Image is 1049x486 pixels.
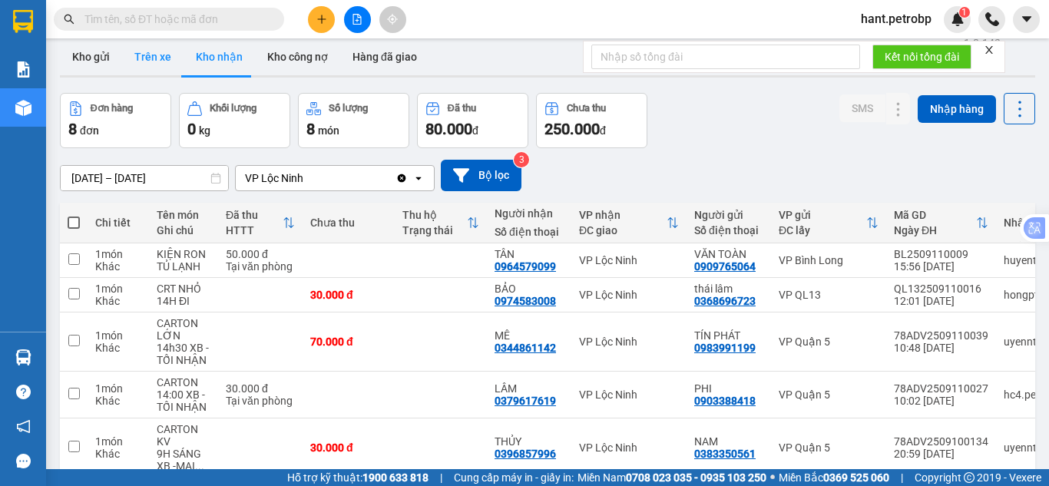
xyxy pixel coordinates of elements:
span: đơn [80,124,99,137]
div: Tên món [157,209,210,221]
div: Ngày ĐH [894,224,976,236]
span: ... [195,460,204,472]
div: 15:56 [DATE] [894,260,988,273]
div: THỦY [495,435,564,448]
button: plus [308,6,335,33]
span: notification [16,419,31,434]
span: search [64,14,74,25]
div: 78ADV2509100134 [894,435,988,448]
div: CARTON KV [157,423,210,448]
strong: 0369 525 060 [823,471,889,484]
input: Select a date range. [61,166,228,190]
span: file-add [352,14,362,25]
div: 78ADV2509110039 [894,329,988,342]
div: 10:02 [DATE] [894,395,988,407]
div: Số lượng [329,103,368,114]
div: 0974583008 [495,295,556,307]
button: Kho gửi [60,38,122,75]
div: 30.000 đ [310,441,387,454]
div: CRT NHỎ [157,283,210,295]
div: BẢO [495,283,564,295]
div: Số điện thoại [495,226,564,238]
div: 78ADV2509110027 [894,382,988,395]
div: VP Bình Long [779,254,879,266]
span: caret-down [1020,12,1034,26]
div: VP Lộc Ninh [579,336,679,348]
div: VP Quận 5 [779,336,879,348]
div: ĐC giao [579,224,667,236]
div: Trạng thái [402,224,467,236]
sup: 3 [514,152,529,167]
span: 250.000 [544,120,600,138]
div: Người gửi [694,209,763,221]
button: Kho nhận [184,38,255,75]
img: warehouse-icon [15,100,31,116]
div: Khối lượng [210,103,256,114]
button: Số lượng8món [298,93,409,148]
div: 30.000 đ [226,382,295,395]
span: 8 [306,120,315,138]
svg: open [412,172,425,184]
div: VP gửi [779,209,866,221]
th: Toggle SortBy [571,203,687,243]
div: Khác [95,395,141,407]
span: Miền Nam [577,469,766,486]
th: Toggle SortBy [886,203,996,243]
div: 0379617619 [495,395,556,407]
div: TÂN [495,248,564,260]
div: HTTT [226,224,283,236]
strong: 0708 023 035 - 0935 103 250 [626,471,766,484]
div: Người nhận [495,207,564,220]
sup: 1 [959,7,970,18]
span: 80.000 [425,120,472,138]
th: Toggle SortBy [771,203,886,243]
div: 12:01 [DATE] [894,295,988,307]
div: BL2509110009 [894,248,988,260]
img: icon-new-feature [951,12,965,26]
span: 1 [961,7,967,18]
div: Khác [95,260,141,273]
div: Khác [95,342,141,354]
span: 8 [68,120,77,138]
div: Khác [95,448,141,460]
div: 0964579099 [495,260,556,273]
span: aim [387,14,398,25]
span: message [16,454,31,468]
div: Chưa thu [567,103,606,114]
div: Chưa thu [310,217,387,229]
button: SMS [839,94,885,122]
button: Bộ lọc [441,160,521,191]
div: 0368696723 [694,295,756,307]
div: 1 món [95,382,141,395]
div: KIỆN RON TỦ LẠNH [157,248,210,273]
span: đ [600,124,606,137]
img: phone-icon [985,12,999,26]
input: Nhập số tổng đài [591,45,860,69]
button: caret-down [1013,6,1040,33]
div: 0344861142 [495,342,556,354]
div: VP Lộc Ninh [579,254,679,266]
div: VP Quận 5 [779,388,879,401]
div: VP Lộc Ninh [579,289,679,301]
div: VP QL13 [779,289,879,301]
div: VP Lộc Ninh [245,170,303,186]
th: Toggle SortBy [395,203,487,243]
div: Mã GD [894,209,976,221]
div: Đã thu [448,103,476,114]
button: Chưa thu250.000đ [536,93,647,148]
div: 14H ĐI [157,295,210,307]
div: 70.000 đ [310,336,387,348]
button: Kết nối tổng đài [872,45,971,69]
div: Tại văn phòng [226,260,295,273]
th: Toggle SortBy [218,203,303,243]
span: món [318,124,339,137]
div: 1 món [95,283,141,295]
div: 1 món [95,329,141,342]
span: kg [199,124,210,137]
span: Hỗ trợ kỹ thuật: [287,469,429,486]
div: VP nhận [579,209,667,221]
span: close [984,45,994,55]
div: 14h30 XB - TỐI NHẬN [157,342,210,366]
img: logo-vxr [13,10,33,33]
div: 0909765064 [694,260,756,273]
